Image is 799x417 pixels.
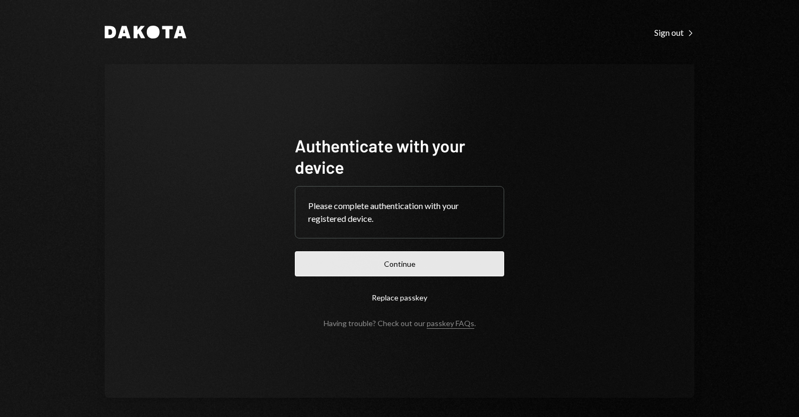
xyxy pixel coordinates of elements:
[295,251,504,276] button: Continue
[427,319,474,329] a: passkey FAQs
[295,135,504,177] h1: Authenticate with your device
[295,285,504,310] button: Replace passkey
[654,27,694,38] div: Sign out
[654,26,694,38] a: Sign out
[308,199,491,225] div: Please complete authentication with your registered device.
[324,319,476,328] div: Having trouble? Check out our .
